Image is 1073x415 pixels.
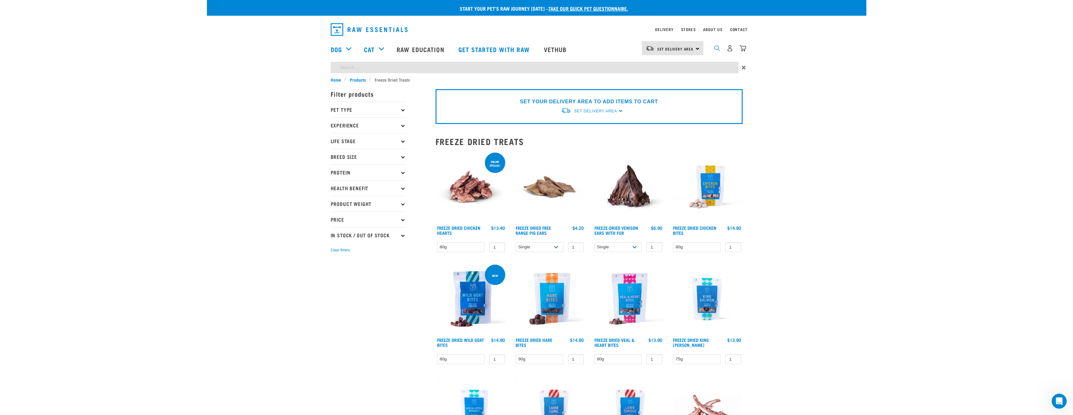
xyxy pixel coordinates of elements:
p: Life Stage [331,133,406,149]
img: user.png [727,45,733,51]
a: take our quick pet questionnaire. [548,7,628,10]
a: About Us [703,28,722,30]
div: ONLINE SPECIAL! [485,157,505,170]
p: Health Benefit [331,180,406,196]
a: Freeze Dried King [PERSON_NAME] [673,339,709,346]
input: 1 [647,242,662,252]
button: Clear filters [331,247,350,253]
div: $14.90 [491,337,505,342]
a: Freeze Dried Chicken Hearts [437,227,480,234]
a: Vethub [538,37,575,62]
a: Raw Education [390,37,452,62]
input: 1 [568,242,584,252]
input: 1 [489,354,505,364]
p: SET YOUR DELIVERY AREA TO ADD ITEMS TO CART [520,98,658,105]
p: In Stock / Out Of Stock [331,227,406,243]
img: FD Chicken Hearts [436,151,507,223]
div: $13.40 [491,225,505,230]
p: Price [331,212,406,227]
a: Home [331,76,344,83]
div: $4.20 [572,225,584,230]
img: Raw Essentials Logo [331,23,408,36]
img: van-moving.png [561,107,571,114]
nav: dropdown navigation [326,21,748,38]
input: 1 [647,354,662,364]
input: Search... [331,62,739,73]
span: Home [331,76,341,83]
input: 1 [489,242,505,252]
img: RE Product Shoot 2023 Nov8584 [671,263,743,335]
nav: breadcrumbs [331,76,743,83]
img: Raw Essentials Freeze Dried Veal & Heart Bites Treats [593,263,664,335]
img: Raw Essentials Freeze Dried Hare Bites [514,263,585,335]
a: Get started with Raw [452,37,538,62]
p: Protein [331,164,406,180]
img: home-icon-1@2x.png [714,45,720,51]
a: Products [346,76,369,83]
a: Freeze Dried Chicken Bites [673,227,716,234]
img: Raw Essentials Freeze Dried Wild Goat Bites PetTreats Product Shot [436,263,507,335]
a: Freeze Dried Wild Goat Bites [437,339,484,346]
img: Raw Essentials Freeze Dried Deer Ears With Fur [593,151,664,223]
div: $14.90 [570,337,584,342]
div: $13.90 [727,337,741,342]
p: Start your pet’s raw journey [DATE] – [212,5,871,12]
a: Contact [730,28,748,30]
p: Pet Type [331,102,406,117]
div: $6.90 [651,225,662,230]
iframe: Intercom live chat [1052,394,1067,409]
img: Pigs Ears [514,151,585,223]
p: Breed Size [331,149,406,164]
div: new! [489,271,501,280]
input: 1 [568,354,584,364]
a: Cat [364,45,375,54]
a: Delivery [655,28,673,30]
a: Freeze-Dried Venison Ears with Fur [594,227,638,234]
span: × [742,62,746,73]
span: Products [350,76,366,83]
p: Experience [331,117,406,133]
p: Product Weight [331,196,406,212]
img: home-icon@2x.png [740,45,746,51]
div: $14.90 [727,225,741,230]
div: $13.90 [648,337,662,342]
input: 1 [725,354,741,364]
img: van-moving.png [646,46,654,51]
input: 1 [725,242,741,252]
a: Freeze Dried Hare Bites [516,339,552,346]
a: Freeze Dried Free Range Pig Ears [516,227,551,234]
p: Filter products [331,86,406,102]
a: Dog [331,45,342,54]
span: Set Delivery Area [657,48,694,50]
img: RE Product Shoot 2023 Nov8581 [671,151,743,223]
h2: Freeze Dried Treats [436,137,743,146]
a: Freeze Dried Veal & Heart Bites [594,339,635,346]
a: Stores [681,28,696,30]
nav: dropdown navigation [207,37,866,62]
span: Set Delivery Area [574,109,617,113]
